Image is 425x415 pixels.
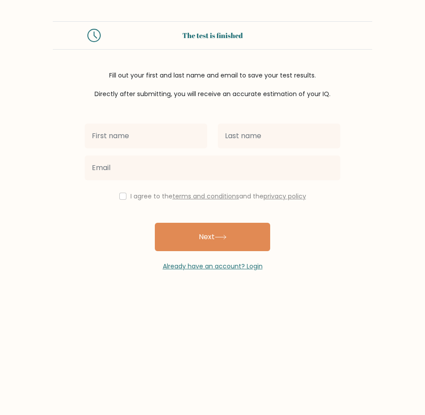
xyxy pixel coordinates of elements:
[53,71,372,99] div: Fill out your first and last name and email to save your test results. Directly after submitting,...
[130,192,306,201] label: I agree to the and the
[264,192,306,201] a: privacy policy
[85,155,340,180] input: Email
[218,124,340,148] input: Last name
[155,223,270,251] button: Next
[85,124,207,148] input: First name
[163,262,263,271] a: Already have an account? Login
[111,30,314,41] div: The test is finished
[173,192,239,201] a: terms and conditions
